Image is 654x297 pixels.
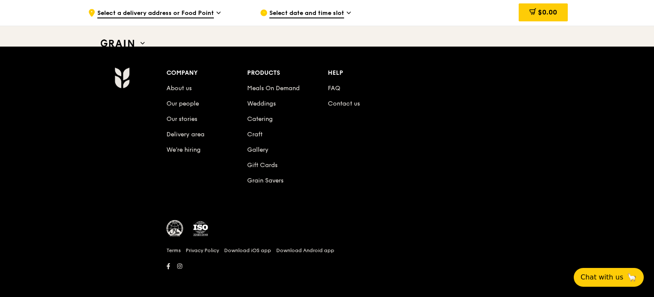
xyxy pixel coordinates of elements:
a: Meals On Demand [247,85,300,92]
a: Grain Savers [247,177,283,184]
img: ISO Certified [192,220,209,237]
a: Our people [166,100,199,107]
img: MUIS Halal Certified [166,220,184,237]
a: Contact us [328,100,360,107]
a: Terms [166,247,181,254]
img: Grain web logo [98,36,137,51]
span: Select date and time slot [269,9,344,18]
a: Weddings [247,100,276,107]
a: Download iOS app [224,247,271,254]
span: 🦙 [627,272,637,282]
a: Gallery [247,146,269,153]
a: Gift Cards [247,162,277,169]
a: Catering [247,115,273,123]
a: We’re hiring [166,146,201,153]
a: FAQ [328,85,340,92]
a: About us [166,85,192,92]
div: Company [166,67,247,79]
a: Download Android app [276,247,334,254]
a: Craft [247,131,263,138]
a: Delivery area [166,131,204,138]
div: Products [247,67,328,79]
div: Help [328,67,409,79]
h6: Revision [81,272,573,279]
span: $0.00 [538,8,557,16]
a: Our stories [166,115,197,123]
img: Grain [114,67,129,88]
span: Chat with us [581,272,623,282]
a: Privacy Policy [186,247,219,254]
button: Chat with us🦙 [574,268,644,287]
span: Select a delivery address or Food Point [97,9,214,18]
